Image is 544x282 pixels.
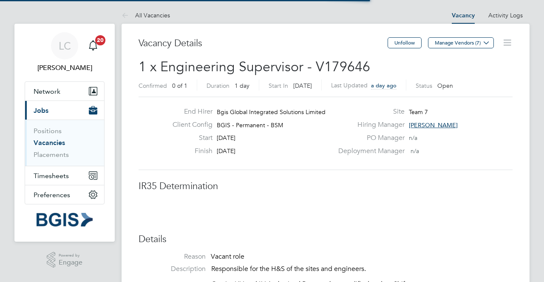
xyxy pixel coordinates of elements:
[139,37,388,50] h3: Vacancy Details
[139,233,513,246] h3: Details
[34,139,65,147] a: Vacancies
[166,120,212,129] label: Client Config
[331,81,368,89] label: Last Updated
[388,37,422,48] button: Unfollow
[122,11,170,19] a: All Vacancies
[333,147,405,156] label: Deployment Manager
[14,24,115,242] nav: Main navigation
[293,82,312,89] span: [DATE]
[34,191,70,199] span: Preferences
[59,259,82,266] span: Engage
[139,82,167,89] label: Confirmed
[333,107,405,116] label: Site
[37,213,93,226] img: bgis-logo-retina.png
[25,82,104,101] button: Network
[139,180,513,193] h3: IR35 Determination
[269,82,288,89] label: Start In
[34,151,69,159] a: Placements
[139,59,370,75] span: 1 x Engineering Supervisor - V179646
[409,108,428,116] span: Team 7
[217,134,235,142] span: [DATE]
[416,82,432,89] label: Status
[235,82,249,89] span: 1 day
[85,32,102,59] a: 20
[25,185,104,204] button: Preferences
[25,32,105,73] a: LC[PERSON_NAME]
[59,40,71,51] span: LC
[34,87,60,95] span: Network
[409,134,417,142] span: n/a
[34,127,62,135] a: Positions
[95,35,105,45] span: 20
[59,252,82,259] span: Powered by
[211,252,244,261] span: Vacant role
[139,252,206,261] label: Reason
[172,82,187,89] span: 0 of 1
[166,134,212,142] label: Start
[207,82,229,89] label: Duration
[166,107,212,116] label: End Hirer
[139,265,206,274] label: Description
[217,108,326,116] span: Bgis Global Integrated Solutions Limited
[25,101,104,120] button: Jobs
[409,121,458,129] span: [PERSON_NAME]
[437,82,453,89] span: Open
[34,106,48,114] span: Jobs
[34,172,69,180] span: Timesheets
[25,166,104,185] button: Timesheets
[211,265,513,274] p: Responsible for the H&S of the sites and engineers.
[25,120,104,166] div: Jobs
[217,147,235,155] span: [DATE]
[333,120,405,129] label: Hiring Manager
[411,147,419,155] span: n/a
[217,121,283,129] span: BGIS - Permanent - BSM
[452,12,475,19] a: Vacancy
[371,82,397,89] span: a day ago
[166,147,212,156] label: Finish
[428,37,494,48] button: Manage Vendors (7)
[25,213,105,226] a: Go to home page
[488,11,523,19] a: Activity Logs
[25,63,105,73] span: Lewis Cannon
[333,134,405,142] label: PO Manager
[47,252,83,268] a: Powered byEngage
